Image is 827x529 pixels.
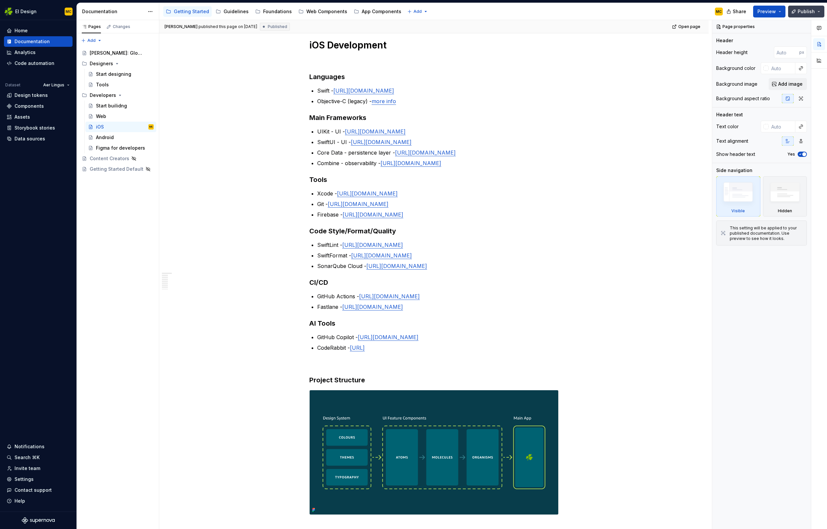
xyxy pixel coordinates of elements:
span: Add [87,38,96,43]
div: Text alignment [716,138,748,144]
div: Web Components [306,8,347,15]
a: [URL][DOMAIN_NAME] [328,201,388,207]
div: Background aspect ratio [716,95,770,102]
a: [URL][DOMAIN_NAME] [395,149,456,156]
div: Hidden [763,176,807,217]
a: [URL][DOMAIN_NAME] [381,160,441,166]
div: Components [15,103,44,109]
a: Tools [85,79,156,90]
button: Aer Lingus [40,80,73,90]
div: Getting Started Default [90,166,143,172]
h3: Code Style/Format/Quality [309,226,559,236]
div: Android [96,134,114,141]
a: [PERSON_NAME]: Global Experience Language [79,48,156,58]
a: [URL][DOMAIN_NAME] [337,190,398,197]
div: Foundations [263,8,292,15]
p: Combine - observability - [317,159,559,167]
button: EI DesignMC [1,4,75,18]
h1: iOS Development [309,39,559,51]
div: Start designing [96,71,131,77]
a: Storybook stories [4,123,73,133]
div: EI Design [15,8,37,15]
a: [URL][DOMAIN_NAME] [351,252,412,259]
a: iOSMC [85,122,156,132]
a: Open page [670,22,703,31]
div: Show header text [716,151,755,158]
a: Assets [4,112,73,122]
input: Auto [769,62,795,74]
span: Publish [798,8,815,15]
a: [URL][DOMAIN_NAME] [345,128,406,135]
span: Open page [678,24,700,29]
div: Search ⌘K [15,454,40,461]
input: Auto [769,121,795,132]
div: published this page on [DATE] [199,24,257,29]
a: Components [4,101,73,111]
a: Home [4,25,73,36]
button: Add [405,7,430,16]
div: Notifications [15,443,45,450]
div: Designers [79,58,156,69]
a: Design tokens [4,90,73,101]
div: Changes [113,24,130,29]
button: Publish [788,6,824,17]
div: Header text [716,111,743,118]
p: GitHub Actions - [317,292,559,300]
div: Figma for developers [96,145,145,151]
a: Analytics [4,47,73,58]
a: Code automation [4,58,73,69]
div: Assets [15,114,30,120]
button: Preview [753,6,785,17]
p: Fastlane - [317,303,559,311]
div: Side navigation [716,167,752,174]
h3: Main Frameworks [309,113,559,122]
p: Swift - [317,87,559,95]
svg: Supernova Logo [22,517,55,524]
p: GitHub Copilot - [317,333,559,341]
span: Aer Lingus [43,82,64,88]
p: SwiftLint - [317,241,559,249]
div: Code automation [15,60,54,67]
div: Tools [96,81,109,88]
a: [URL][DOMAIN_NAME] [359,293,420,300]
div: Storybook stories [15,125,55,131]
a: Getting Started [163,6,212,17]
a: Foundations [253,6,294,17]
div: Home [15,27,28,34]
a: Start designing [85,69,156,79]
h3: CI/CD [309,278,559,287]
p: CodeRabbit - [317,344,559,352]
div: Documentation [82,8,144,15]
div: Header [716,37,733,44]
span: Add image [778,81,803,87]
a: [URL][DOMAIN_NAME] [358,334,418,340]
a: App Components [351,6,404,17]
div: Visible [716,176,760,217]
span: Share [733,8,746,15]
div: Content Creators [90,155,129,162]
a: Figma for developers [85,143,156,153]
p: SwiftUI - UI - [317,138,559,146]
a: Data sources [4,133,73,144]
div: MC [716,9,722,14]
a: Invite team [4,463,73,474]
div: Data sources [15,135,45,142]
img: ba469b35-20c2-4495-8815-7fcd30ab807d.png [310,390,558,514]
a: [URL][DOMAIN_NAME] [333,87,394,94]
a: Settings [4,474,73,485]
h3: Project Structure [309,375,559,385]
div: Text color [716,123,739,130]
p: SwiftFormat - [317,251,559,259]
button: Add [79,36,104,45]
a: [URL] [350,344,365,351]
p: UIKit - UI - [317,128,559,135]
label: Yes [787,152,795,157]
button: Contact support [4,485,73,495]
span: Add [413,9,422,14]
button: Share [723,6,750,17]
a: Getting Started Default [79,164,156,174]
h3: Languages [309,72,559,81]
div: Design tokens [15,92,48,99]
button: Search ⌘K [4,452,73,463]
